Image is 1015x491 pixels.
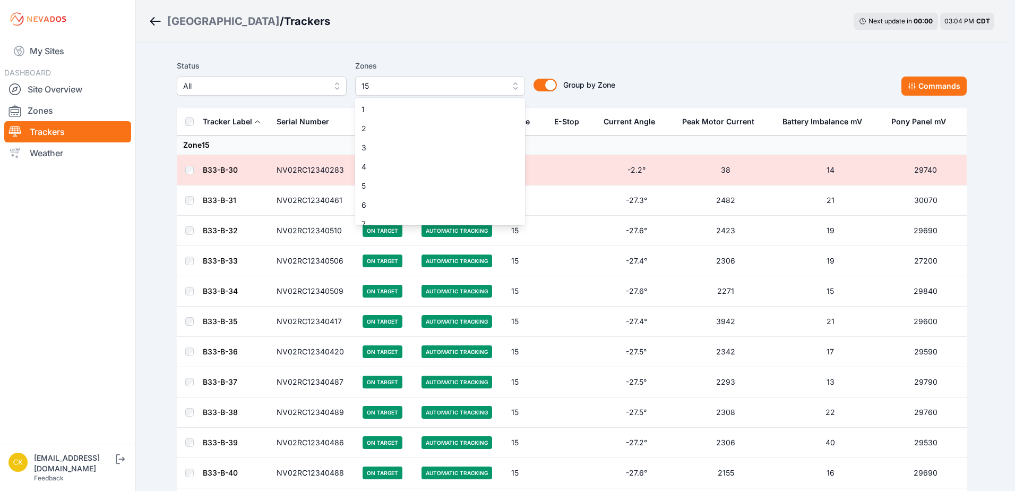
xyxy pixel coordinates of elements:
span: 7 [362,219,506,230]
span: 6 [362,200,506,210]
span: 4 [362,162,506,172]
span: 2 [362,123,506,134]
span: 15 [362,80,504,92]
span: 5 [362,181,506,191]
span: 1 [362,104,506,115]
div: 15 [355,98,525,225]
button: 15 [355,77,525,96]
span: 3 [362,142,506,153]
